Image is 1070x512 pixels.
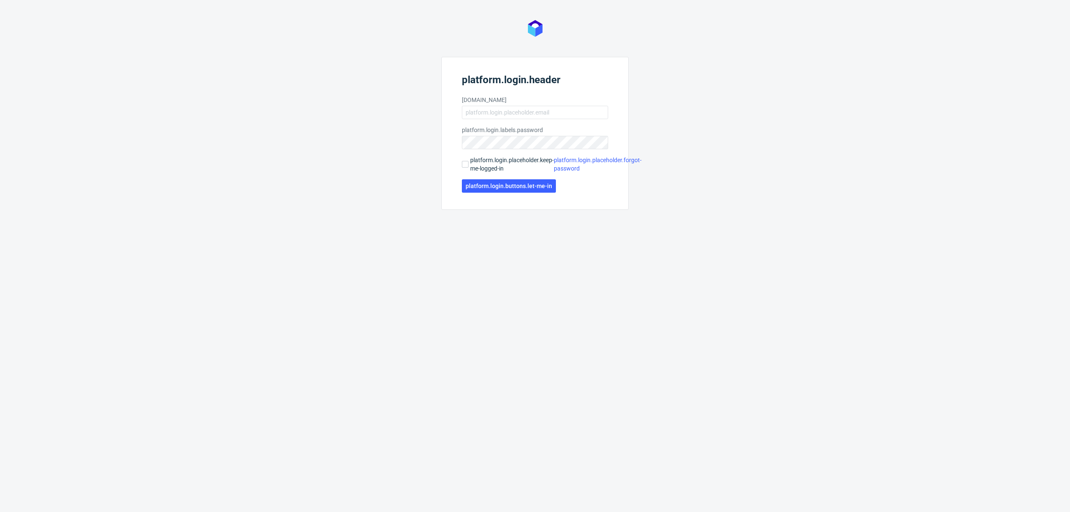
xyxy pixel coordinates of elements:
button: platform.login.buttons.let-me-in [462,179,556,193]
header: platform.login.header [462,74,608,89]
label: [DOMAIN_NAME] [462,96,608,104]
span: platform.login.buttons.let-me-in [466,183,552,189]
label: platform.login.labels.password [462,126,608,134]
input: platform.login.placeholder.email [462,106,608,119]
span: platform.login.placeholder.keep-me-logged-in [470,156,554,173]
a: platform.login.placeholder.forgot-password [554,156,642,173]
